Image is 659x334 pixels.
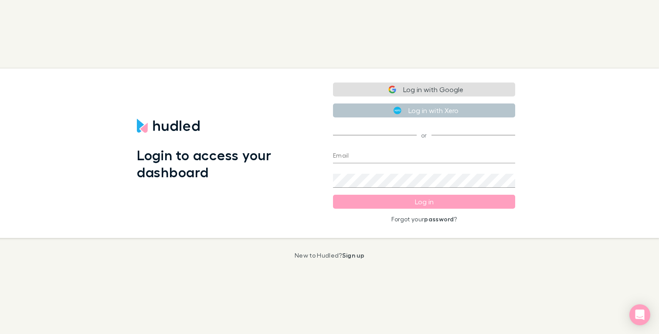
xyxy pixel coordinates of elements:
[333,195,515,209] button: Log in
[333,83,515,96] button: Log in with Google
[137,119,200,133] img: Hudled's Logo
[333,103,515,117] button: Log in with Xero
[333,216,515,223] p: Forgot your ?
[388,86,396,93] img: Google logo
[295,252,364,259] p: New to Hudled?
[424,215,454,223] a: password
[629,304,650,325] div: Open Intercom Messenger
[137,147,319,180] h1: Login to access your dashboard
[394,107,401,114] img: Xero's logo
[342,251,364,259] a: Sign up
